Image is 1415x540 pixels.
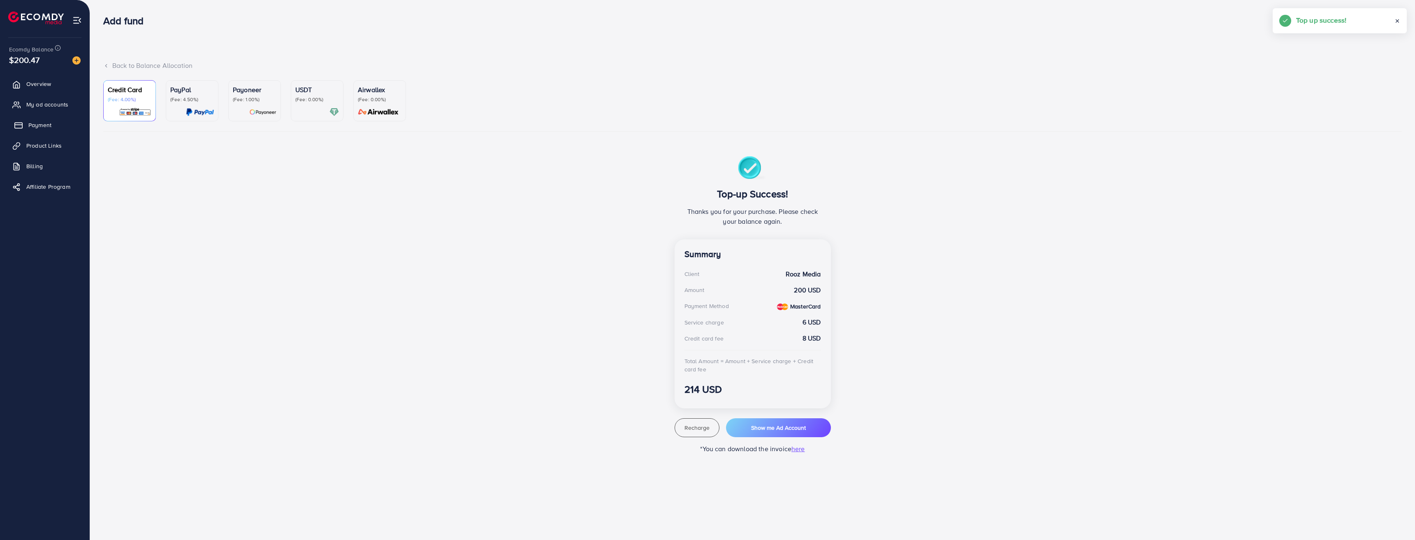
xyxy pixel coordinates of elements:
[103,61,1402,70] div: Back to Balance Allocation
[26,141,62,150] span: Product Links
[684,188,821,200] h3: Top-up Success!
[803,318,821,327] strong: 6 USD
[8,49,41,71] span: $200.47
[26,80,51,88] span: Overview
[1380,503,1409,534] iframe: Chat
[26,162,43,170] span: Billing
[684,357,821,374] div: Total Amount = Amount + Service charge + Credit card fee
[249,107,276,117] img: card
[684,270,700,278] div: Client
[6,158,84,174] a: Billing
[786,269,821,279] strong: Rooz Media
[794,285,821,295] strong: 200 USD
[295,85,339,95] p: USDT
[355,107,401,117] img: card
[790,302,821,311] strong: MasterCard
[684,318,724,327] div: Service charge
[295,96,339,103] p: (Fee: 0.00%)
[358,85,401,95] p: Airwallex
[8,12,64,24] img: logo
[777,304,788,310] img: credit
[119,107,151,117] img: card
[26,183,70,191] span: Affiliate Program
[28,121,51,129] span: Payment
[103,15,150,27] h3: Add fund
[72,56,81,65] img: image
[9,45,53,53] span: Ecomdy Balance
[26,100,68,109] span: My ad accounts
[329,107,339,117] img: card
[675,444,831,454] p: *You can download the invoice
[684,302,729,310] div: Payment Method
[186,107,214,117] img: card
[233,85,276,95] p: Payoneer
[170,85,214,95] p: PayPal
[6,178,84,195] a: Affiliate Program
[6,137,84,154] a: Product Links
[684,286,705,294] div: Amount
[1296,15,1346,25] h5: Top up success!
[684,424,710,432] span: Recharge
[751,424,806,432] span: Show me Ad Account
[72,16,82,25] img: menu
[684,249,821,260] h4: Summary
[170,96,214,103] p: (Fee: 4.50%)
[675,418,720,437] button: Recharge
[6,96,84,113] a: My ad accounts
[233,96,276,103] p: (Fee: 1.00%)
[108,96,151,103] p: (Fee: 4.00%)
[6,76,84,92] a: Overview
[358,96,401,103] p: (Fee: 0.00%)
[684,334,724,343] div: Credit card fee
[803,334,821,343] strong: 8 USD
[684,383,821,395] h3: 214 USD
[738,156,767,181] img: success
[108,85,151,95] p: Credit Card
[726,418,830,437] button: Show me Ad Account
[6,117,84,133] a: Payment
[791,444,805,453] span: here
[684,206,821,226] p: Thanks you for your purchase. Please check your balance again.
